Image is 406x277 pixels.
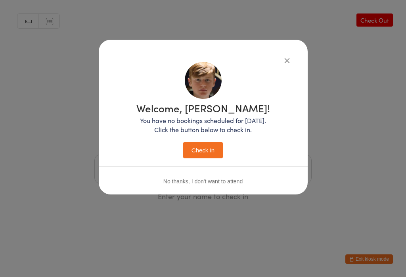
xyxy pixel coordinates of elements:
h1: Welcome, [PERSON_NAME]! [136,103,270,113]
p: You have no bookings scheduled for [DATE]. Click the button below to check in. [136,116,270,134]
img: image1749994629.png [185,62,222,99]
button: No thanks, I don't want to attend [163,178,243,185]
button: Check in [183,142,223,158]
